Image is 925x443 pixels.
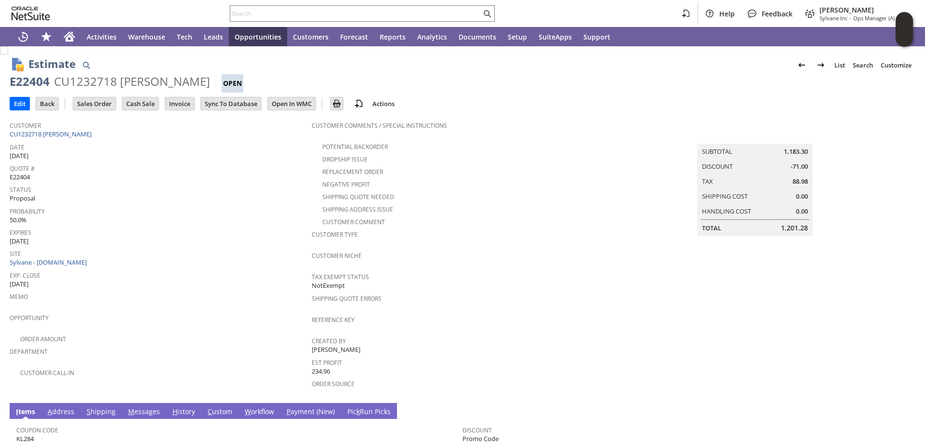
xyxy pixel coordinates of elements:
[10,258,89,267] a: Sylvane - [DOMAIN_NAME]
[702,162,733,171] a: Discount
[508,32,527,41] span: Setup
[10,237,28,246] span: [DATE]
[229,27,287,46] a: Opportunities
[10,173,30,182] span: E22404
[357,407,360,416] span: k
[702,177,713,186] a: Tax
[345,407,393,417] a: PickRun Picks
[702,192,748,201] a: Shipping Cost
[54,74,210,89] div: CU1232718 [PERSON_NAME]
[242,407,277,417] a: Workflow
[287,407,291,416] span: P
[10,164,35,173] a: Quote #
[170,407,198,417] a: History
[10,186,31,194] a: Status
[312,252,362,260] a: Customer Niche
[815,59,827,71] img: Next
[898,405,910,416] a: Unrolled view on
[702,224,721,232] a: Total
[334,27,374,46] a: Forecast
[17,31,29,42] svg: Recent Records
[10,194,35,203] span: Proposal
[122,97,159,110] input: Cash Sale
[235,32,281,41] span: Opportunities
[28,56,76,72] h1: Estimate
[791,162,808,171] span: -71.00
[322,155,368,163] a: Dropship Issue
[322,143,388,151] a: Potential Backorder
[312,316,355,324] a: Reference Key
[353,98,365,109] img: add-record.svg
[793,177,808,186] span: 88.98
[481,8,493,19] svg: Search
[312,367,330,376] span: 234.96
[284,407,337,417] a: Payment (New)
[80,59,92,71] img: Quick Find
[268,97,316,110] input: Open In WMC
[40,31,52,42] svg: Shortcuts
[122,27,171,46] a: Warehouse
[45,407,77,417] a: Address
[20,369,74,377] a: Customer Call-in
[312,121,447,130] a: Customer Comments / Special Instructions
[831,57,849,73] a: List
[312,359,342,367] a: Est Profit
[87,407,91,416] span: S
[293,32,329,41] span: Customers
[312,337,346,345] a: Created By
[12,7,50,20] svg: logo
[849,57,877,73] a: Search
[20,335,66,343] a: Order Amount
[10,314,49,322] a: Opportunity
[84,407,118,417] a: Shipping
[796,207,808,216] span: 0.00
[222,74,243,93] div: Open
[171,27,198,46] a: Tech
[172,407,177,416] span: H
[245,407,251,416] span: W
[35,27,58,46] div: Shortcuts
[10,121,41,130] a: Customer
[853,14,908,22] span: Ops Manager (A) (F2L)
[16,426,58,434] a: Coupon Code
[201,97,261,110] input: Sync To Database
[36,97,58,110] input: Back
[340,32,368,41] span: Forecast
[177,32,192,41] span: Tech
[462,426,492,434] a: Discount
[322,218,385,226] a: Customer Comment
[374,27,411,46] a: Reports
[10,143,25,151] a: Date
[796,192,808,201] span: 0.00
[312,230,358,239] a: Customer Type
[16,407,18,416] span: I
[48,407,52,416] span: A
[10,74,50,89] div: E22404
[380,32,406,41] span: Reports
[87,32,117,41] span: Activities
[849,14,851,22] span: -
[13,407,38,417] a: Items
[331,98,343,109] img: Print
[502,27,533,46] a: Setup
[322,193,394,201] a: Shipping Quote Needed
[322,205,393,214] a: Shipping Address Issue
[819,14,847,22] span: Sylvane Inc
[896,30,913,47] span: Oracle Guided Learning Widget. To move around, please hold and drag
[126,407,162,417] a: Messages
[81,27,122,46] a: Activities
[10,280,28,289] span: [DATE]
[10,348,48,356] a: Department
[453,27,502,46] a: Documents
[762,9,793,18] span: Feedback
[204,32,223,41] span: Leads
[10,215,26,225] span: 50.0%
[781,223,808,233] span: 1,201.28
[796,59,807,71] img: Previous
[411,27,453,46] a: Analytics
[10,293,28,301] a: Memo
[198,27,229,46] a: Leads
[128,407,134,416] span: M
[459,32,496,41] span: Documents
[583,32,610,41] span: Support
